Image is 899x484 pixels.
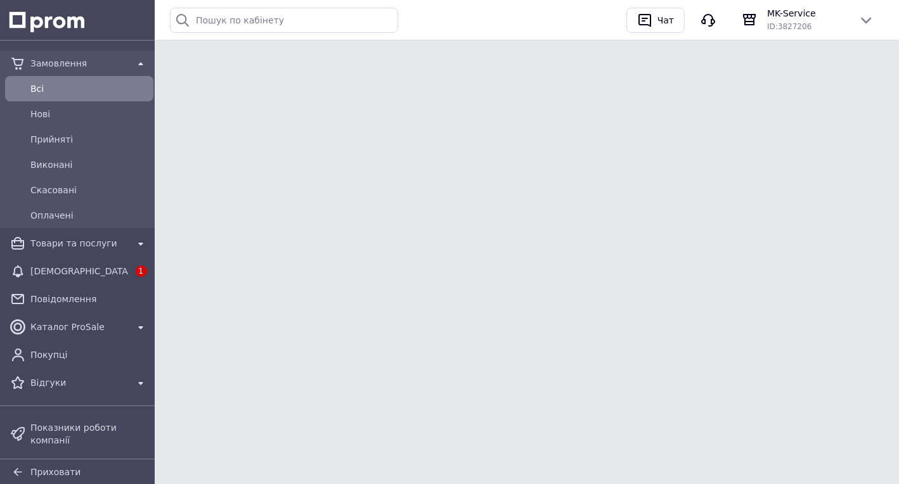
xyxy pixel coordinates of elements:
[767,22,812,31] span: ID: 3827206
[30,158,148,171] span: Виконані
[30,293,148,305] span: Повідомлення
[30,82,148,95] span: Всi
[30,376,128,389] span: Відгуки
[30,321,128,333] span: Каталог ProSale
[30,184,148,196] span: Скасовані
[30,421,148,447] span: Показники роботи компанії
[170,8,398,33] input: Пошук по кабінету
[767,7,848,20] span: MK-Service
[135,265,146,277] span: 1
[30,57,128,70] span: Замовлення
[655,11,676,30] div: Чат
[30,133,148,146] span: Прийняті
[30,108,148,120] span: Нові
[30,209,148,222] span: Оплачені
[30,265,128,277] span: [DEMOGRAPHIC_DATA]
[30,467,81,477] span: Приховати
[30,237,128,250] span: Товари та послуги
[626,8,685,33] button: Чат
[30,348,148,361] span: Покупці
